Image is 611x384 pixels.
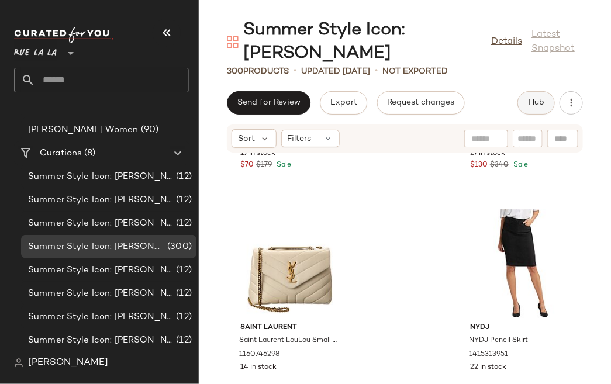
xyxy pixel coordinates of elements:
span: Summer Style Icon: [PERSON_NAME] [28,310,174,324]
img: svg%3e [14,358,23,368]
span: 300 [227,67,243,76]
span: (12) [174,193,192,207]
span: • [375,64,378,78]
img: 1160746298_RLLATH.jpg [231,209,349,318]
a: Details [491,35,522,49]
span: 19 in stock [240,148,275,159]
span: Export [330,98,357,108]
span: Summer Style Icon: [PERSON_NAME] (Pink) [28,287,174,300]
span: Hub [528,98,544,108]
span: Saint Laurent [240,323,340,333]
span: $340 [490,160,509,171]
span: (90) [139,123,159,137]
span: (12) [174,287,192,300]
span: $70 [240,160,254,171]
span: $179 [256,160,272,171]
span: Filters [288,133,312,145]
span: NYDJ Pencil Skirt [469,335,528,346]
span: Request changes [387,98,455,108]
span: Curations [40,147,82,160]
img: svg%3e [227,36,239,48]
span: [PERSON_NAME] [28,356,108,370]
span: Summer Style Icon: [PERSON_NAME] [28,240,165,254]
button: Request changes [377,91,465,115]
span: Summer Style Icon: [PERSON_NAME] Women [28,334,174,347]
span: (12) [174,310,192,324]
span: 27 in stock [470,148,505,159]
span: Sale [274,161,291,169]
span: 1160746298 [239,350,280,360]
span: Saint Laurent LouLou Small Matelasse Y Leather Shoulder Bag [239,335,339,346]
span: (12) [174,217,192,230]
span: 1415313951 [469,350,508,360]
span: 22 in stock [470,362,506,373]
div: Summer Style Icon: [PERSON_NAME] [227,19,491,65]
span: Summer Style Icon: [PERSON_NAME] (Blue) [28,264,174,277]
span: Sort [238,133,255,145]
div: Products [227,65,289,78]
button: Send for Review [227,91,310,115]
button: Export [320,91,367,115]
span: • [294,64,296,78]
span: NYDJ [470,323,569,333]
img: 1415313951_RLLATH.jpg [461,209,579,318]
button: Hub [517,91,555,115]
span: (12) [174,334,192,347]
span: $130 [470,160,488,171]
p: updated [DATE] [301,65,370,78]
span: 14 in stock [240,362,277,373]
span: Sale [511,161,528,169]
img: cfy_white_logo.C9jOOHJF.svg [14,27,113,43]
span: Send for Review [237,98,301,108]
span: (8) [82,147,95,160]
span: (300) [165,240,192,254]
span: Summer Style Icon: [PERSON_NAME] [28,170,174,184]
span: Rue La La [14,40,57,61]
span: [PERSON_NAME] Women [28,123,139,137]
span: (12) [174,264,192,277]
p: Not Exported [382,65,448,78]
span: (12) [174,170,192,184]
span: Summer Style Icon: [PERSON_NAME] [28,217,174,230]
span: Summer Style Icon: [PERSON_NAME] (Blue) [28,193,174,207]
